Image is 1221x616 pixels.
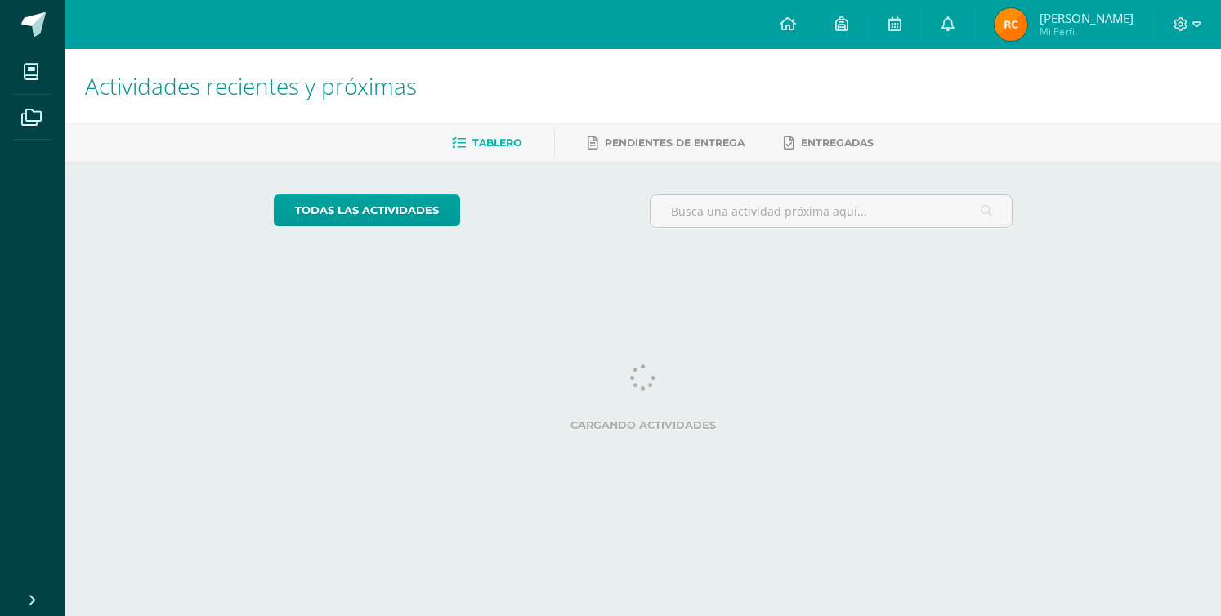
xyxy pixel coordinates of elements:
span: [PERSON_NAME] [1040,10,1134,26]
label: Cargando actividades [274,419,1013,431]
a: Pendientes de entrega [588,130,745,156]
a: Tablero [452,130,521,156]
a: Entregadas [784,130,874,156]
a: todas las Actividades [274,194,460,226]
span: Tablero [472,136,521,149]
span: Mi Perfil [1040,25,1134,38]
span: Actividades recientes y próximas [85,70,417,101]
input: Busca una actividad próxima aquí... [651,195,1013,227]
span: Entregadas [801,136,874,149]
span: Pendientes de entrega [605,136,745,149]
img: 55195ca70ba9e5f0b60e465901e46512.png [995,8,1027,41]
